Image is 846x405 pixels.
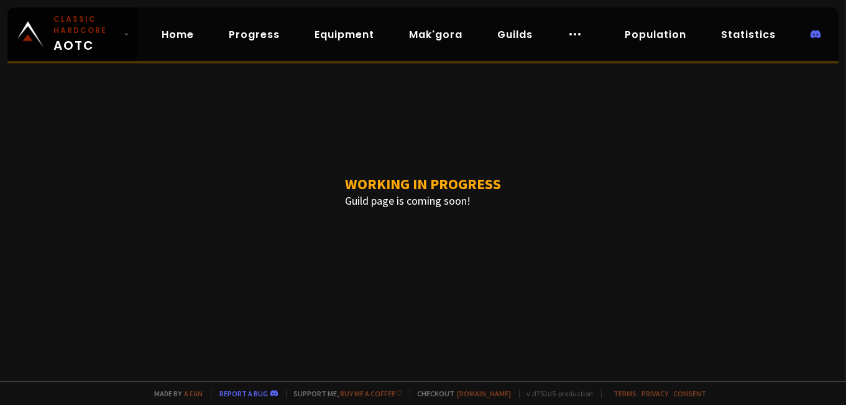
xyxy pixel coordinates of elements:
[152,22,204,47] a: Home
[341,389,402,398] a: Buy me a coffee
[519,389,594,398] span: v. d752d5 - production
[219,22,290,47] a: Progress
[147,389,203,398] span: Made by
[53,14,119,36] small: Classic Hardcore
[399,22,472,47] a: Mak'gora
[642,389,669,398] a: Privacy
[410,389,512,398] span: Checkout
[457,389,512,398] a: [DOMAIN_NAME]
[286,389,402,398] span: Support me,
[185,389,203,398] a: a fan
[7,7,137,61] a: Classic HardcoreAOTC
[345,174,501,193] h1: Working in progress
[615,22,696,47] a: Population
[711,22,786,47] a: Statistics
[325,154,521,228] div: Guild page is coming soon!
[305,22,384,47] a: Equipment
[614,389,637,398] a: Terms
[53,14,119,55] span: AOTC
[220,389,269,398] a: Report a bug
[674,389,707,398] a: Consent
[487,22,543,47] a: Guilds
